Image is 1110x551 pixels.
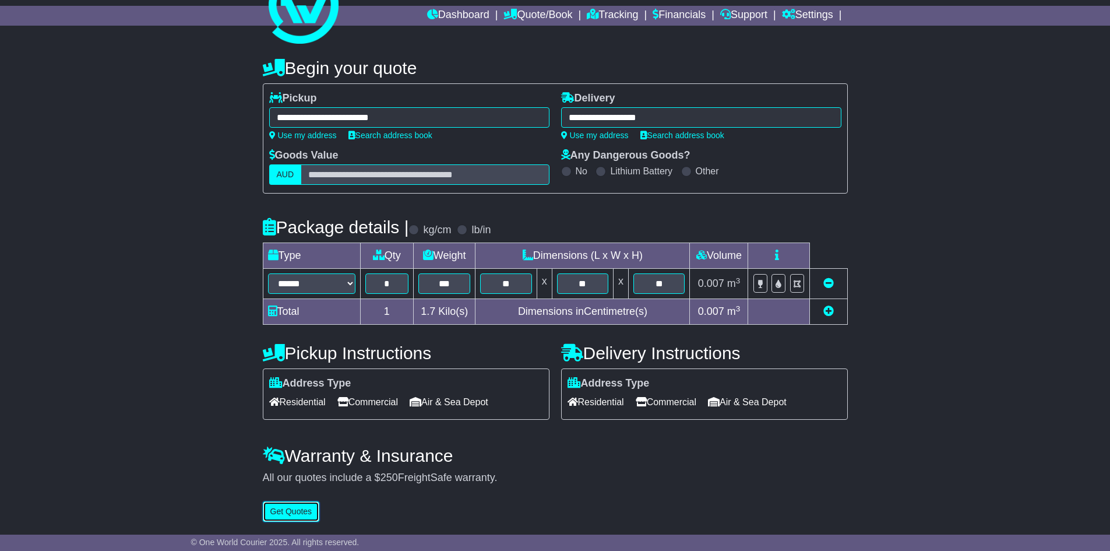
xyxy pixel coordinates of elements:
[191,538,360,547] span: © One World Courier 2025. All rights reserved.
[727,278,741,289] span: m
[423,224,451,237] label: kg/cm
[269,149,339,162] label: Goods Value
[269,377,351,390] label: Address Type
[561,92,615,105] label: Delivery
[503,6,572,26] a: Quote/Book
[475,299,690,325] td: Dimensions in Centimetre(s)
[337,393,398,411] span: Commercial
[427,6,489,26] a: Dashboard
[263,343,549,363] h4: Pickup Instructions
[782,6,833,26] a: Settings
[348,131,432,140] a: Search address book
[269,131,337,140] a: Use my address
[263,58,848,78] h4: Begin your quote
[269,92,317,105] label: Pickup
[360,299,414,325] td: 1
[736,276,741,285] sup: 3
[414,243,475,269] td: Weight
[471,224,491,237] label: lb/in
[568,393,624,411] span: Residential
[698,306,724,317] span: 0.007
[263,446,848,465] h4: Warranty & Insurance
[823,278,834,289] a: Remove this item
[708,393,787,411] span: Air & Sea Depot
[561,131,629,140] a: Use my address
[263,299,360,325] td: Total
[414,299,475,325] td: Kilo(s)
[727,306,741,317] span: m
[698,278,724,289] span: 0.007
[736,304,741,313] sup: 3
[263,243,360,269] td: Type
[263,501,320,522] button: Get Quotes
[587,6,638,26] a: Tracking
[269,164,302,185] label: AUD
[537,269,552,299] td: x
[561,149,690,162] label: Any Dangerous Goods?
[360,243,414,269] td: Qty
[410,393,488,411] span: Air & Sea Depot
[823,306,834,317] a: Add new item
[690,243,748,269] td: Volume
[269,393,326,411] span: Residential
[561,343,848,363] h4: Delivery Instructions
[568,377,650,390] label: Address Type
[720,6,767,26] a: Support
[696,166,719,177] label: Other
[614,269,629,299] td: x
[576,166,587,177] label: No
[263,472,848,485] div: All our quotes include a $ FreightSafe warranty.
[640,131,724,140] a: Search address book
[610,166,672,177] label: Lithium Battery
[653,6,706,26] a: Financials
[475,243,690,269] td: Dimensions (L x W x H)
[636,393,696,411] span: Commercial
[421,306,435,317] span: 1.7
[380,472,398,483] span: 250
[263,217,409,237] h4: Package details |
